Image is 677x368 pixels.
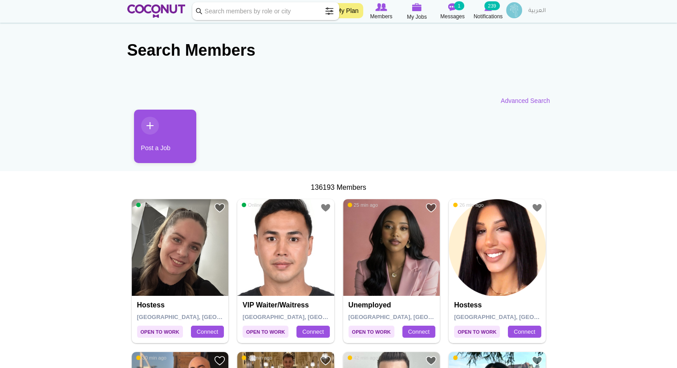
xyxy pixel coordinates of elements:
[242,202,262,208] span: Online
[402,326,435,338] a: Connect
[136,202,157,208] span: Online
[453,202,483,208] span: 26 min ago
[440,12,465,21] span: Messages
[375,3,387,11] img: Browse Members
[454,1,464,10] small: 1
[349,326,394,338] span: Open to Work
[454,314,581,320] span: [GEOGRAPHIC_DATA], [GEOGRAPHIC_DATA]
[192,2,339,20] input: Search members by role or city
[448,3,457,11] img: Messages
[454,301,543,309] h4: Hostess
[214,202,225,213] a: Add to Favourites
[243,326,288,338] span: Open to Work
[531,355,543,366] a: Add to Favourites
[370,12,392,21] span: Members
[136,355,166,361] span: 30 min ago
[453,355,483,361] span: 47 min ago
[127,183,550,193] div: 136193 Members
[484,1,499,10] small: 239
[349,314,475,320] span: [GEOGRAPHIC_DATA], [GEOGRAPHIC_DATA]
[426,355,437,366] a: Add to Favourites
[508,326,541,338] a: Connect
[399,2,435,21] a: My Jobs My Jobs
[134,110,196,163] a: Post a Job
[137,301,226,309] h4: Hostess
[214,355,225,366] a: Add to Favourites
[524,2,550,20] a: العربية
[296,326,329,338] a: Connect
[320,202,331,213] a: Add to Favourites
[501,96,550,105] a: Advanced Search
[412,3,422,11] img: My Jobs
[349,301,437,309] h4: Unemployed
[332,3,363,18] a: My Plan
[127,40,550,61] h2: Search Members
[470,2,506,21] a: Notifications Notifications 239
[484,3,492,11] img: Notifications
[243,301,331,309] h4: VIP Waiter/Waitress
[426,202,437,213] a: Add to Favourites
[191,326,224,338] a: Connect
[320,355,331,366] a: Add to Favourites
[364,2,399,21] a: Browse Members Members
[348,355,378,361] span: 42 min ago
[454,326,500,338] span: Open to Work
[435,2,470,21] a: Messages Messages 1
[474,12,503,21] span: Notifications
[127,4,186,18] img: Home
[531,202,543,213] a: Add to Favourites
[242,355,272,361] span: 39 min ago
[407,12,427,21] span: My Jobs
[137,314,264,320] span: [GEOGRAPHIC_DATA], [GEOGRAPHIC_DATA]
[137,326,183,338] span: Open to Work
[348,202,378,208] span: 25 min ago
[127,110,190,170] li: 1 / 1
[243,314,369,320] span: [GEOGRAPHIC_DATA], [GEOGRAPHIC_DATA]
